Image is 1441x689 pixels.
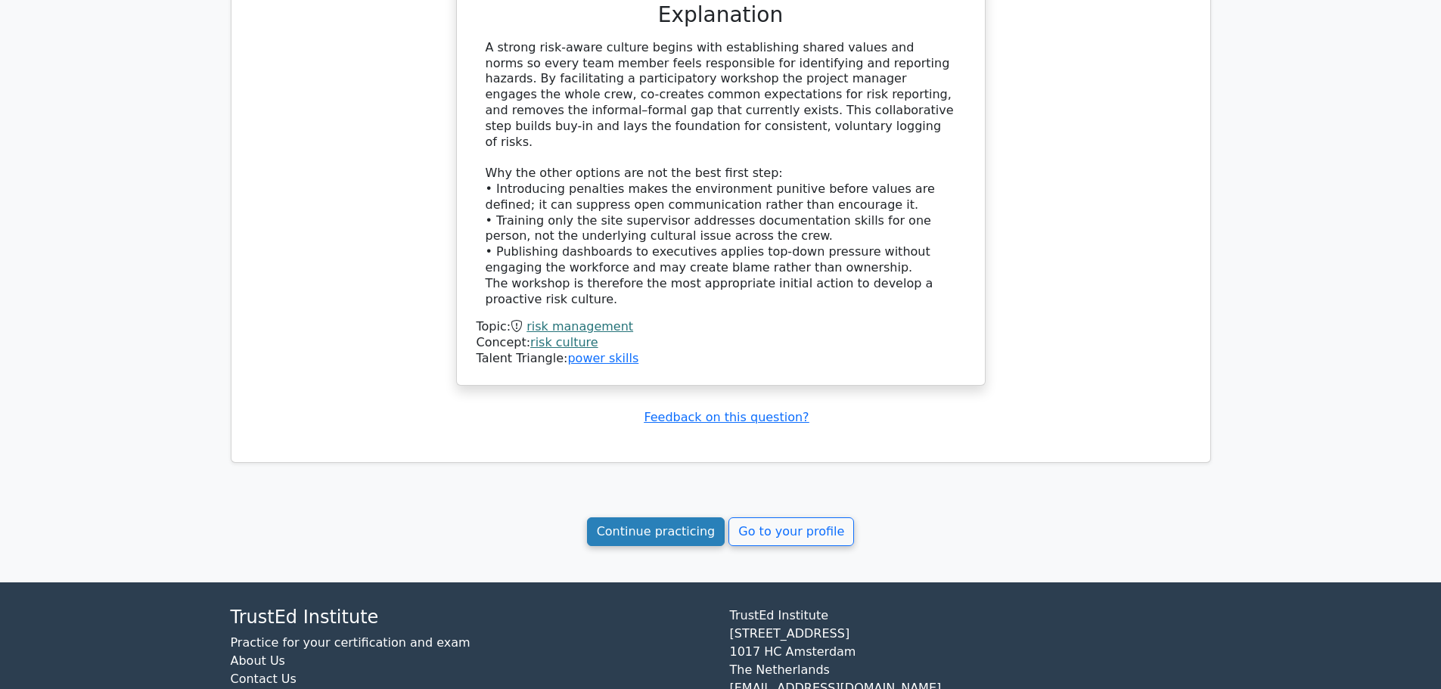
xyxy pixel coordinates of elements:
a: Practice for your certification and exam [231,635,470,650]
a: Feedback on this question? [644,410,809,424]
a: power skills [567,351,638,365]
a: About Us [231,653,285,668]
a: Contact Us [231,672,297,686]
a: risk culture [530,335,598,349]
div: Concept: [477,335,965,351]
div: A strong risk-aware culture begins with establishing shared values and norms so every team member... [486,40,956,308]
h3: Explanation [486,2,956,28]
a: risk management [526,319,633,334]
a: Continue practicing [587,517,725,546]
div: Talent Triangle: [477,319,965,366]
h4: TrustEd Institute [231,607,712,628]
div: Topic: [477,319,965,335]
a: Go to your profile [728,517,854,546]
